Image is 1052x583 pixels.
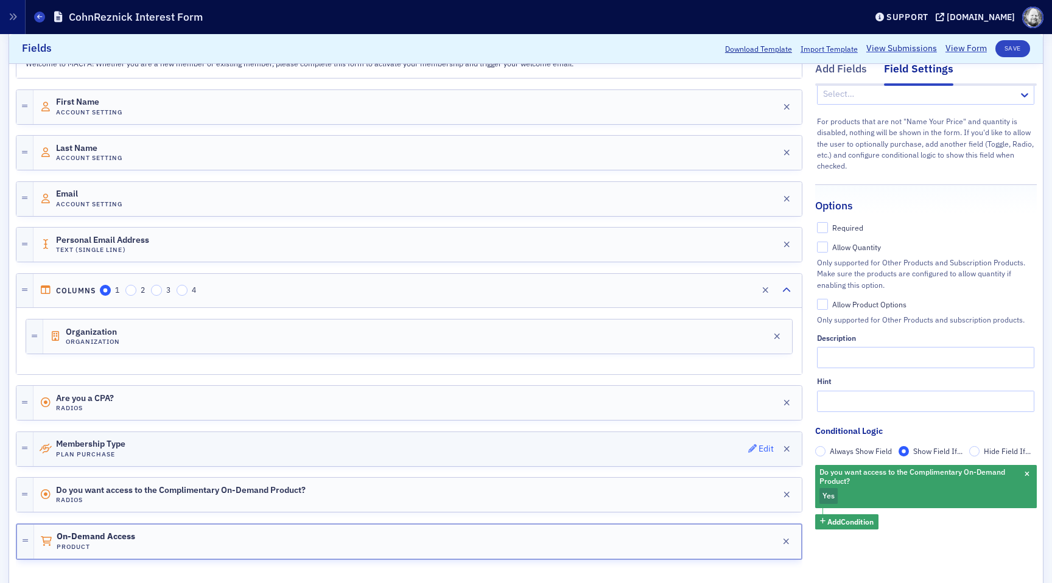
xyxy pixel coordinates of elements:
[66,327,134,337] span: Organization
[947,12,1015,23] div: [DOMAIN_NAME]
[56,108,124,116] h4: Account Setting
[56,246,149,254] h4: Text (Single Line)
[945,43,987,55] a: View Form
[56,154,124,162] h4: Account Setting
[815,445,826,456] input: Always Show Field
[1022,7,1043,28] span: Profile
[56,200,124,208] h4: Account Setting
[830,445,892,455] span: Always Show Field
[125,285,136,296] input: 2
[56,486,306,495] span: Do you want access to the Complimentary On-Demand Product?
[886,12,928,23] div: Support
[822,490,835,500] span: Yes
[817,377,832,386] div: Hint
[817,299,828,310] input: Allow Product Options
[832,299,906,310] div: Allow Product Options
[815,61,867,83] div: Add Fields
[177,285,188,296] input: 4
[817,242,828,253] input: Allow Quantity
[151,285,162,296] input: 3
[815,514,879,529] button: AddCondition
[725,43,792,54] button: Download Template
[884,61,953,85] div: Field Settings
[815,424,883,437] div: Conditional Logic
[995,40,1030,57] button: Save
[56,496,306,504] h4: Radios
[815,465,1037,508] div: Yes
[69,10,203,24] h1: CohnReznick Interest Form
[815,197,853,213] h2: Options
[817,333,856,343] div: Description
[56,144,124,153] span: Last Name
[56,236,149,245] span: Personal Email Address
[56,189,124,199] span: Email
[166,285,170,295] span: 3
[56,450,125,458] h4: Plan Purchase
[969,445,980,456] input: Hide Field If...
[819,466,1005,485] span: Do you want access to the Complimentary On-Demand Product?
[832,223,863,233] div: Required
[115,285,119,295] span: 1
[57,543,135,551] h4: Product
[56,97,124,107] span: First Name
[817,313,1034,324] div: Only supported for Other Products and subscription products.
[817,113,1034,171] div: For products that are not "Name Your Price" and quantity is disabled, nothing will be shown in th...
[913,445,963,455] span: Show Field If...
[832,242,881,253] div: Allow Quantity
[56,439,125,449] span: Membership Type
[56,286,96,295] h4: Columns
[56,394,124,403] span: Are you a CPA?
[899,445,910,456] input: Show Field If...
[866,43,937,55] a: View Submissions
[66,338,134,346] h4: Organization
[936,13,1019,21] button: [DOMAIN_NAME]
[192,285,196,295] span: 4
[57,532,135,542] span: On-Demand Access
[801,43,858,54] span: Import Template
[827,516,874,527] span: Add Condition
[22,41,52,57] h2: Fields
[748,441,774,458] button: Edit
[141,285,145,295] span: 2
[100,285,111,296] input: 1
[984,445,1031,455] span: Hide Field If...
[817,222,828,233] input: Required
[759,445,774,452] div: Edit
[817,256,1034,290] div: Only supported for Other Products and Subscription Products. Make sure the products are configure...
[56,404,124,412] h4: Radios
